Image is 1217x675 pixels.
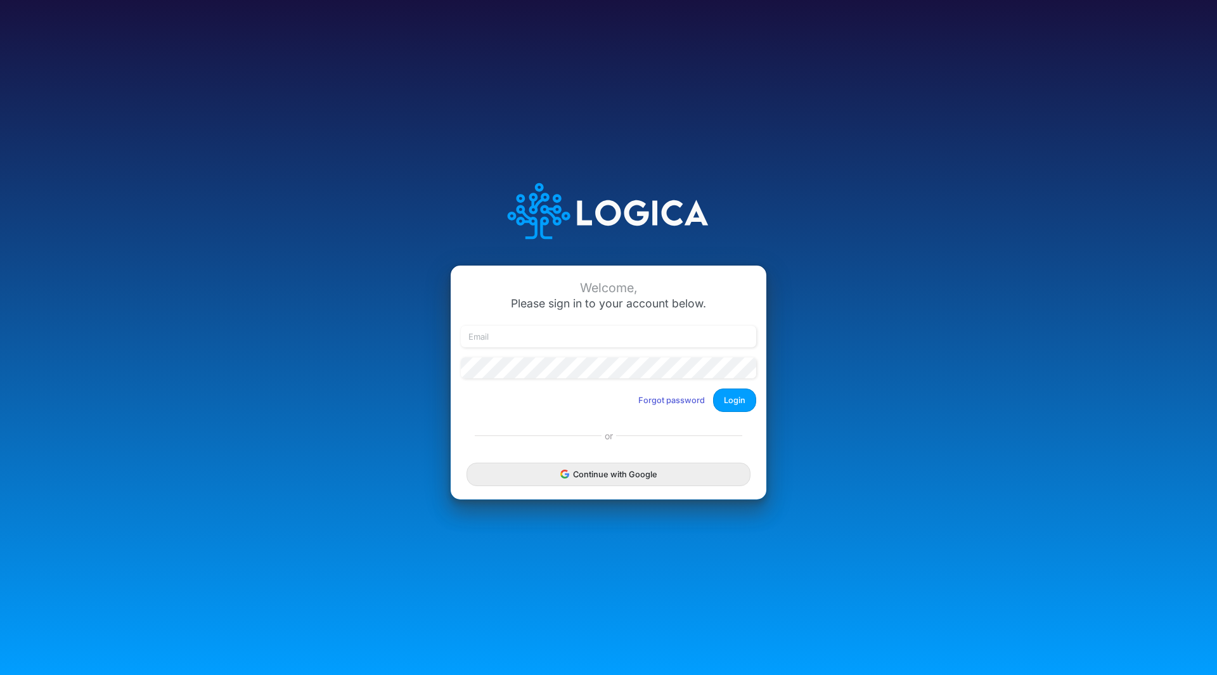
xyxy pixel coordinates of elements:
[630,390,713,411] button: Forgot password
[461,281,756,295] div: Welcome,
[511,297,706,310] span: Please sign in to your account below.
[467,463,750,486] button: Continue with Google
[713,389,756,412] button: Login
[461,326,756,347] input: Email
